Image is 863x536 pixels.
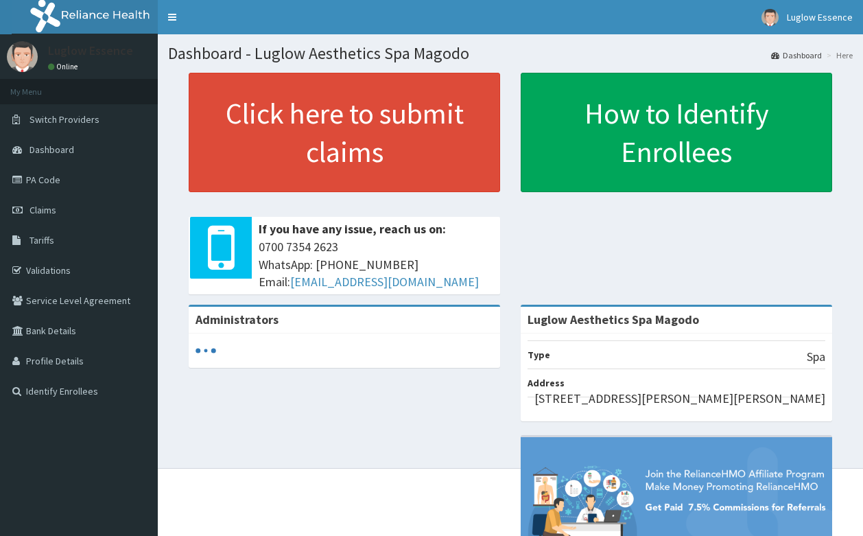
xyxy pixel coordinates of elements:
b: If you have any issue, reach us on: [259,221,446,237]
a: Dashboard [771,49,822,61]
a: Click here to submit claims [189,73,500,192]
p: [STREET_ADDRESS][PERSON_NAME][PERSON_NAME] [534,390,825,408]
span: Switch Providers [29,113,99,126]
li: Here [823,49,853,61]
img: User Image [7,41,38,72]
a: [EMAIL_ADDRESS][DOMAIN_NAME] [290,274,479,290]
a: Online [48,62,81,71]
p: Luglow Essence [48,45,133,57]
span: Tariffs [29,234,54,246]
b: Administrators [196,312,279,327]
strong: Luglow Aesthetics Spa Magodo [528,312,699,327]
b: Address [528,377,565,389]
h1: Dashboard - Luglow Aesthetics Spa Magodo [168,45,853,62]
a: How to Identify Enrollees [521,73,832,192]
span: Dashboard [29,143,74,156]
span: 0700 7354 2623 WhatsApp: [PHONE_NUMBER] Email: [259,238,493,291]
span: Claims [29,204,56,216]
svg: audio-loading [196,340,216,361]
img: User Image [761,9,779,26]
span: Luglow Essence [787,11,853,23]
b: Type [528,349,550,361]
p: Spa [807,348,825,366]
